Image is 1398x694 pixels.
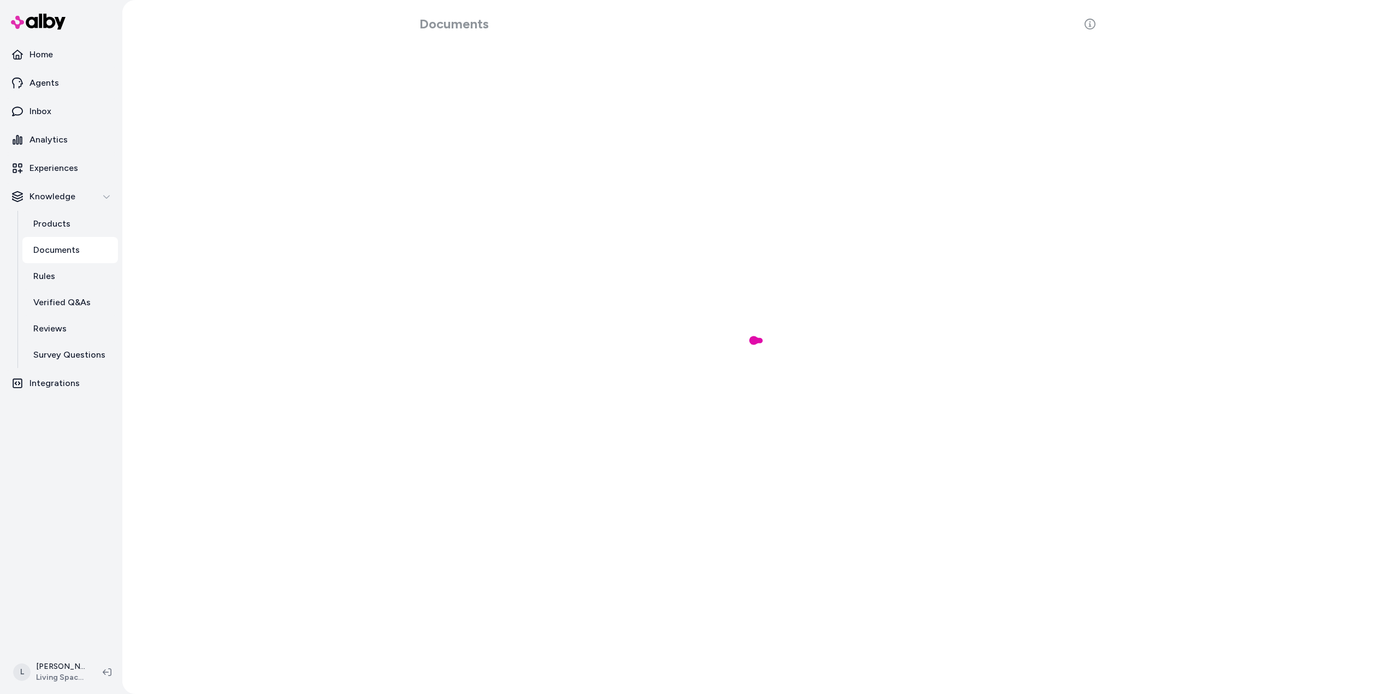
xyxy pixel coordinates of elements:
[22,237,118,263] a: Documents
[7,655,94,690] button: L[PERSON_NAME]Living Spaces
[33,348,105,361] p: Survey Questions
[36,661,85,672] p: [PERSON_NAME]
[4,155,118,181] a: Experiences
[22,342,118,368] a: Survey Questions
[29,48,53,61] p: Home
[36,672,85,683] span: Living Spaces
[22,211,118,237] a: Products
[13,663,31,681] span: L
[29,377,80,390] p: Integrations
[4,370,118,396] a: Integrations
[11,14,66,29] img: alby Logo
[33,217,70,230] p: Products
[4,98,118,124] a: Inbox
[33,270,55,283] p: Rules
[29,190,75,203] p: Knowledge
[22,289,118,316] a: Verified Q&As
[29,162,78,175] p: Experiences
[4,70,118,96] a: Agents
[29,76,59,90] p: Agents
[29,105,51,118] p: Inbox
[22,263,118,289] a: Rules
[4,127,118,153] a: Analytics
[22,316,118,342] a: Reviews
[4,41,118,68] a: Home
[33,244,80,257] p: Documents
[29,133,68,146] p: Analytics
[33,322,67,335] p: Reviews
[4,183,118,210] button: Knowledge
[33,296,91,309] p: Verified Q&As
